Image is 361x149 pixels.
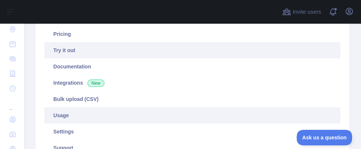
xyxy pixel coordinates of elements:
div: ... [6,96,18,111]
a: Settings [44,123,340,140]
span: New [87,79,104,87]
a: Pricing [44,26,340,42]
a: Documentation [44,58,340,75]
a: Integrations New [44,75,340,91]
a: Bulk upload (CSV) [44,91,340,107]
a: Usage [44,107,340,123]
iframe: Toggle Customer Support [297,130,354,145]
a: Try it out [44,42,340,58]
button: Invite users [281,6,322,18]
span: Invite users [293,8,321,16]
